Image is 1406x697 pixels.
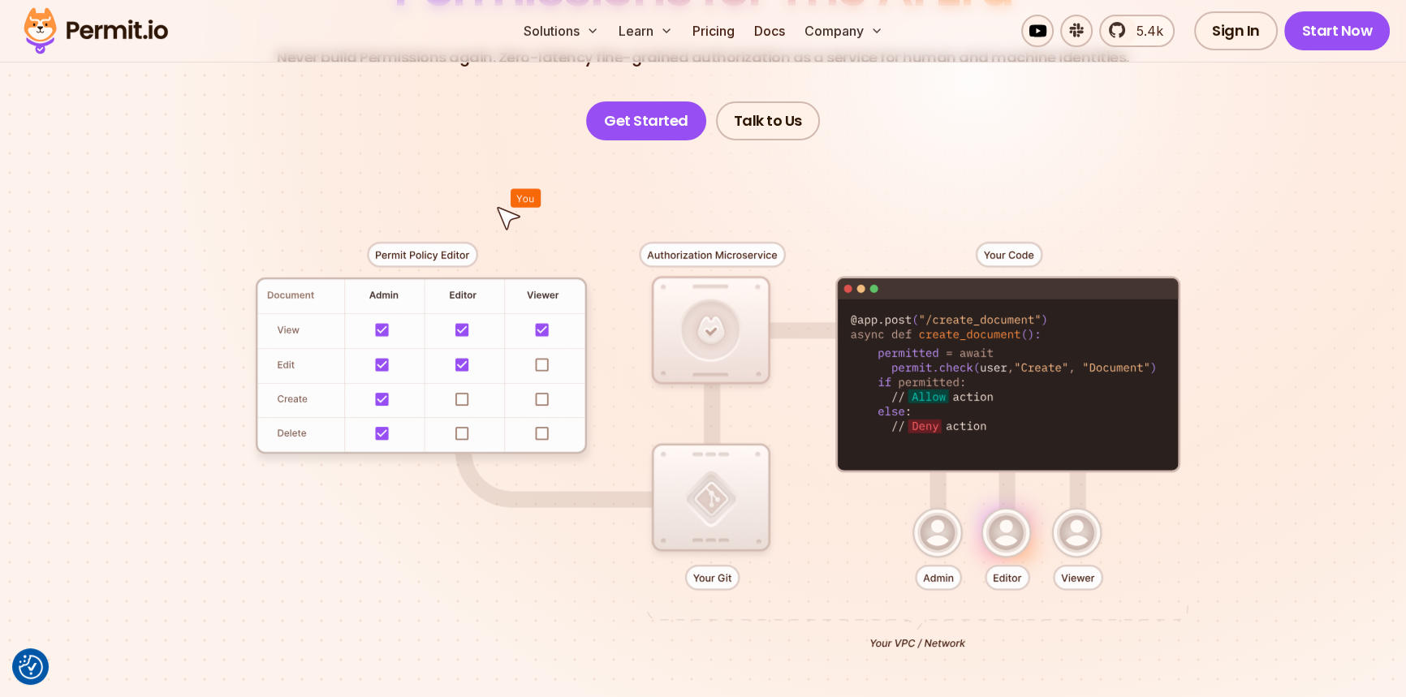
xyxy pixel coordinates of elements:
[1284,11,1391,50] a: Start Now
[798,15,890,47] button: Company
[19,655,43,679] button: Consent Preferences
[586,101,706,140] a: Get Started
[716,101,820,140] a: Talk to Us
[612,15,679,47] button: Learn
[19,655,43,679] img: Revisit consent button
[748,15,791,47] a: Docs
[1127,21,1163,41] span: 5.4k
[16,3,175,58] img: Permit logo
[1194,11,1278,50] a: Sign In
[686,15,741,47] a: Pricing
[517,15,606,47] button: Solutions
[1099,15,1175,47] a: 5.4k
